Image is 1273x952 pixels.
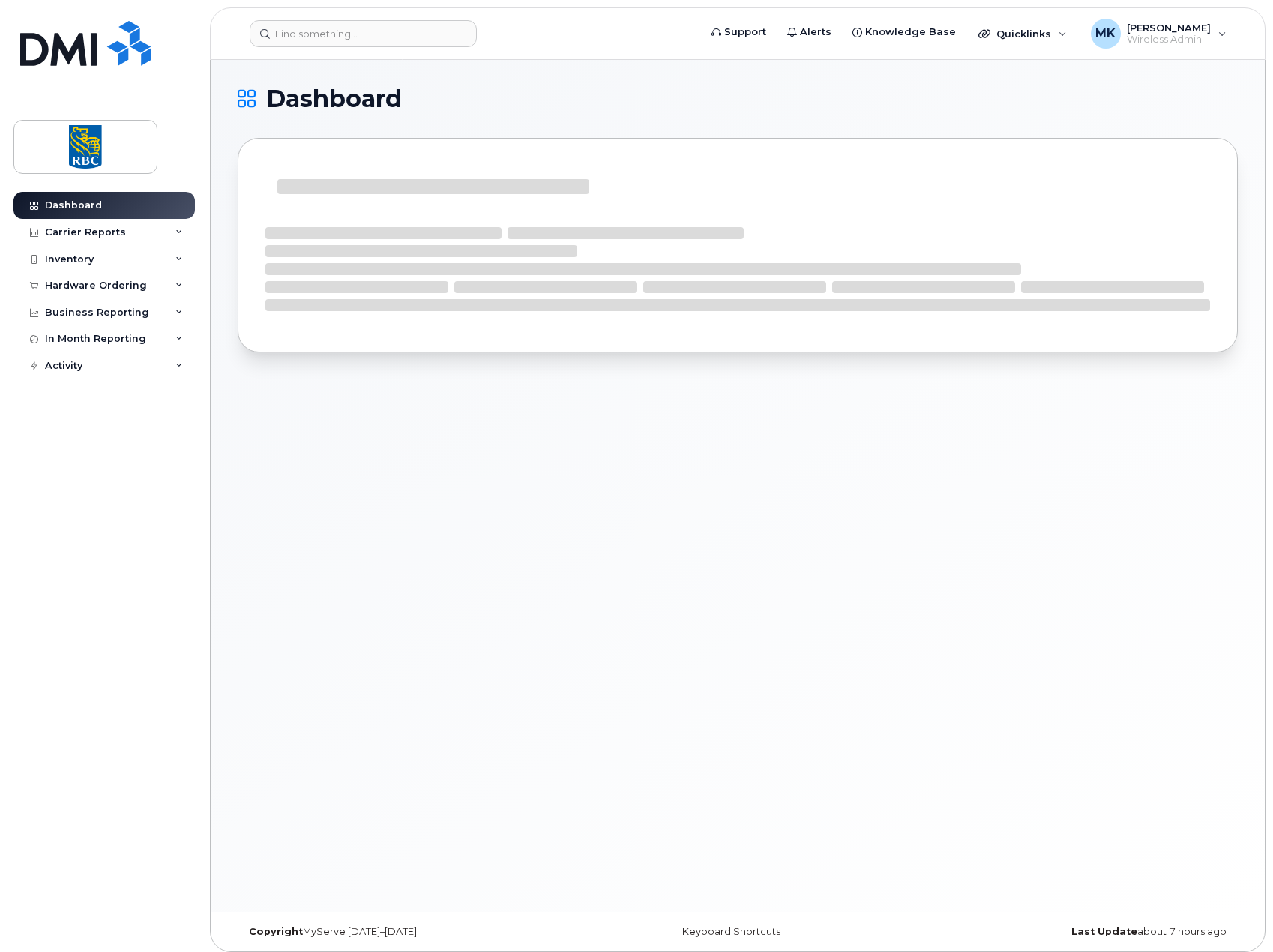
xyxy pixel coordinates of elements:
div: about 7 hours ago [904,926,1238,938]
div: MyServe [DATE]–[DATE] [238,926,571,938]
span: Dashboard [266,88,402,110]
a: Keyboard Shortcuts [682,926,780,937]
strong: Copyright [249,926,303,937]
strong: Last Update [1071,926,1137,937]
